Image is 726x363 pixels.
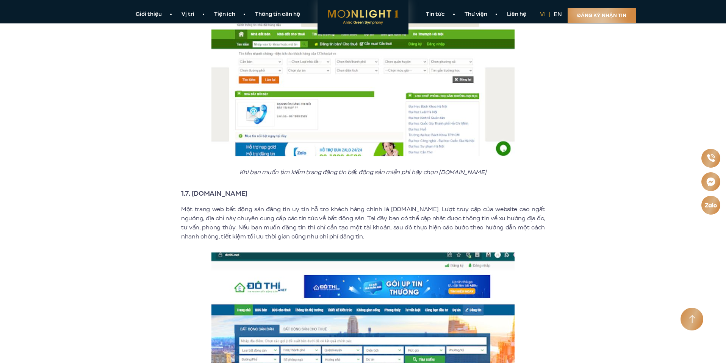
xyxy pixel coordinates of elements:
a: Tin tức [416,11,455,19]
img: Arrow icon [689,315,695,324]
a: vi [540,10,546,19]
img: Zalo icon [704,203,717,207]
a: Vị trí [172,11,204,19]
img: Phone icon [707,154,715,162]
a: Giới thiệu [126,11,172,19]
a: Tiện ích [204,11,245,19]
img: Messenger icon [706,177,715,186]
a: Liên hệ [497,11,536,19]
em: Khi bạn muốn tìm kiếm trang đăng tin bất động sản miễn phí hãy chọn [DOMAIN_NAME] [239,168,486,176]
img: Khi bạn muốn tìm kiếm trang đăng tin bất động sản miễn phí hãy chọn 123nhadat.vn [211,2,515,156]
a: Đăng ký nhận tin [568,8,636,23]
strong: 1.7. [DOMAIN_NAME] [181,189,247,198]
a: Thư viện [455,11,497,19]
p: Một trang web bất động sản đăng tin uy tín hỗ trợ khách hàng chính là [DOMAIN_NAME]. Lượt truy cậ... [181,205,545,241]
a: Thông tin căn hộ [245,11,310,19]
a: en [554,10,562,19]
